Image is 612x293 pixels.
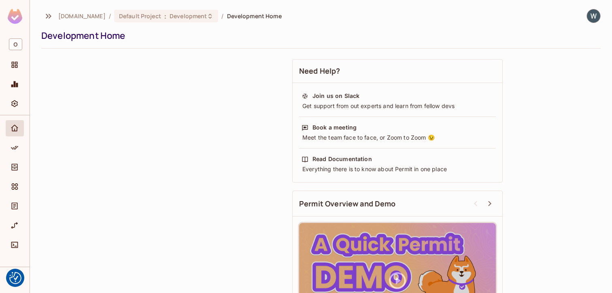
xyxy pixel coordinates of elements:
[302,134,493,142] div: Meet the team face to face, or Zoom to Zoom 😉
[587,9,600,23] img: Web Team
[312,92,359,100] div: Join us on Slack
[6,140,24,156] div: Policy
[312,155,372,163] div: Read Documentation
[58,12,106,20] span: the active workspace
[8,9,22,24] img: SReyMgAAAABJRU5ErkJggg==
[9,272,21,284] button: Consent Preferences
[6,96,24,112] div: Settings
[119,12,161,20] span: Default Project
[6,159,24,175] div: Directory
[164,13,167,19] span: :
[312,123,357,132] div: Book a meeting
[9,38,22,50] span: O
[6,178,24,195] div: Elements
[227,12,282,20] span: Development Home
[6,35,24,53] div: Workspace: oxylabs.io
[9,272,21,284] img: Revisit consent button
[41,30,597,42] div: Development Home
[221,12,223,20] li: /
[302,102,493,110] div: Get support from out experts and learn from fellow devs
[299,199,396,209] span: Permit Overview and Demo
[6,198,24,214] div: Audit Log
[302,165,493,173] div: Everything there is to know about Permit in one place
[6,57,24,73] div: Projects
[6,76,24,92] div: Monitoring
[6,120,24,136] div: Home
[6,237,24,253] div: Connect
[299,66,340,76] span: Need Help?
[6,217,24,234] div: URL Mapping
[170,12,207,20] span: Development
[109,12,111,20] li: /
[6,272,24,288] div: Help & Updates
